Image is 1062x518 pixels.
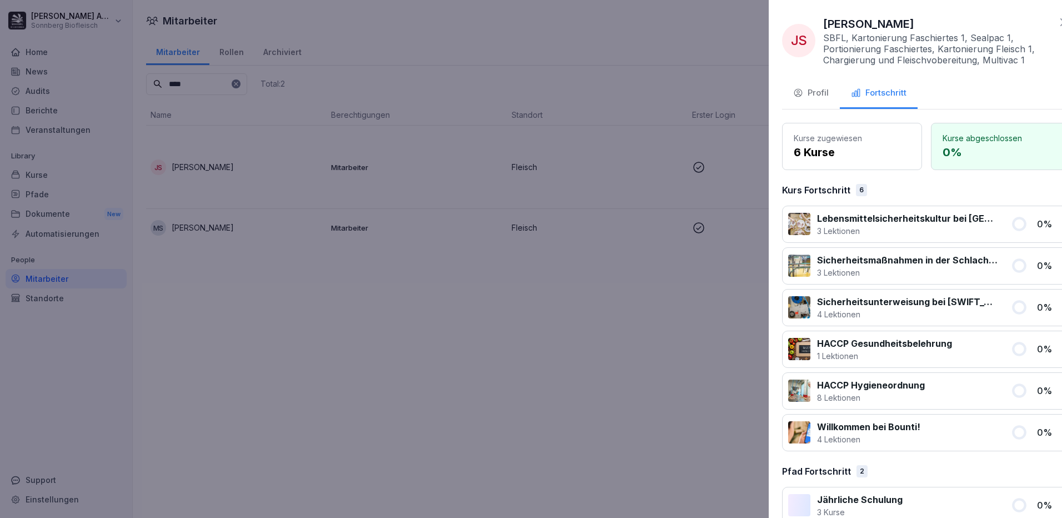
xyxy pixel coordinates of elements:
[817,295,998,308] p: Sicherheitsunterweisung bei [SWIFT_CODE]
[817,225,998,237] p: 3 Lektionen
[794,144,910,161] p: 6 Kurse
[782,79,840,109] button: Profil
[794,132,910,144] p: Kurse zugewiesen
[943,144,1059,161] p: 0 %
[817,337,952,350] p: HACCP Gesundheitsbelehrung
[856,465,868,477] div: 2
[782,183,850,197] p: Kurs Fortschritt
[817,212,998,225] p: Lebensmittelsicherheitskultur bei [GEOGRAPHIC_DATA]
[782,465,851,478] p: Pfad Fortschritt
[817,420,920,434] p: Willkommen bei Bounti!
[823,32,1052,66] p: SBFL, Kartonierung Faschiertes 1, Sealpac 1, Portionierung Faschiertes, Kartonierung Fleisch 1, C...
[782,24,815,57] div: JS
[817,308,998,320] p: 4 Lektionen
[817,253,998,267] p: Sicherheitsmaßnahmen in der Schlachtung und Zerlegung
[817,493,903,506] p: Jährliche Schulung
[817,378,925,392] p: HACCP Hygieneordnung
[823,16,914,32] p: [PERSON_NAME]
[840,79,918,109] button: Fortschritt
[851,87,906,99] div: Fortschritt
[817,434,920,445] p: 4 Lektionen
[817,350,952,362] p: 1 Lektionen
[943,132,1059,144] p: Kurse abgeschlossen
[793,87,829,99] div: Profil
[817,267,998,278] p: 3 Lektionen
[817,392,925,404] p: 8 Lektionen
[856,184,867,196] div: 6
[817,506,903,518] p: 3 Kurse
